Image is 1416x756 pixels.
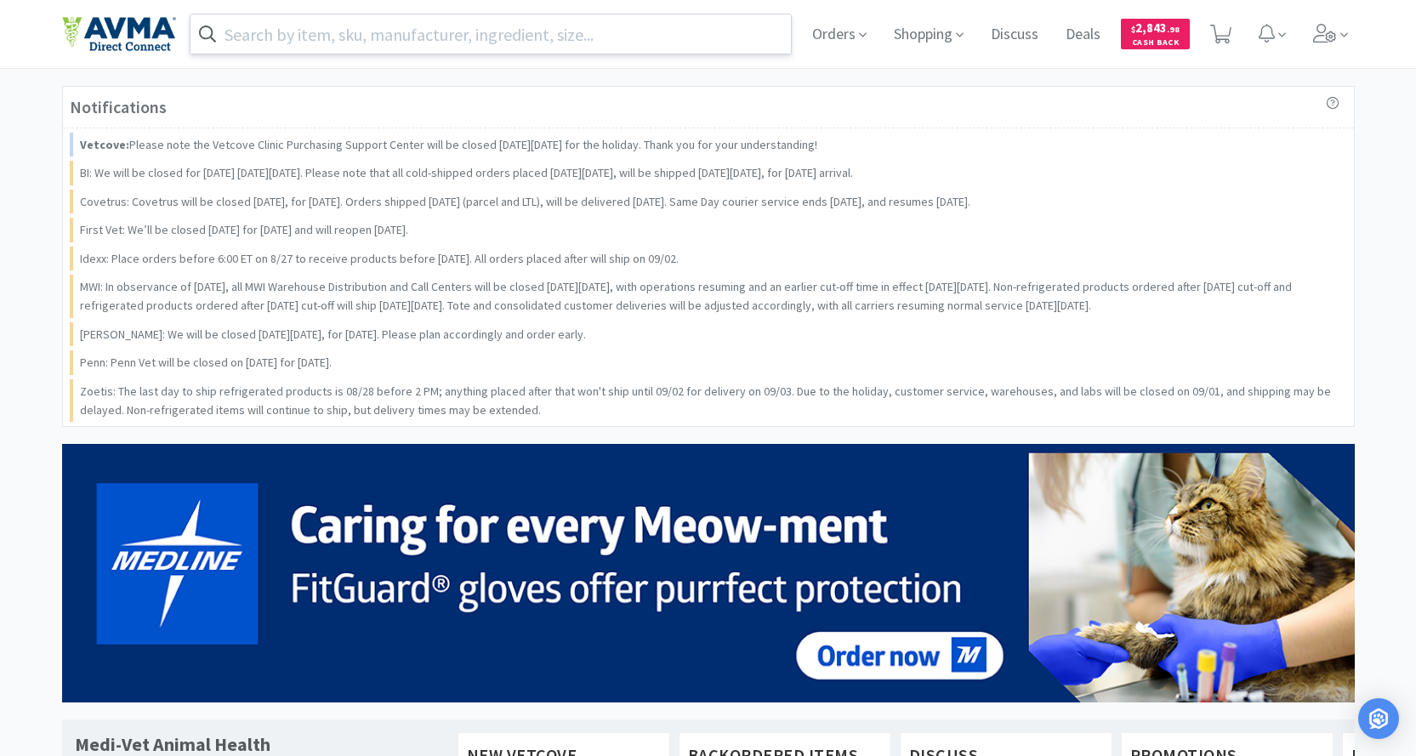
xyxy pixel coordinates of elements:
[80,277,1340,315] p: MWI: In observance of [DATE], all MWI Warehouse Distribution and Call Centers will be closed [DAT...
[984,27,1045,43] a: Discuss
[80,192,970,211] p: Covetrus: Covetrus will be closed [DATE], for [DATE]. Orders shipped [DATE] (parcel and LTL), wil...
[1358,698,1399,739] div: Open Intercom Messenger
[1059,27,1107,43] a: Deals
[191,14,792,54] input: Search by item, sku, manufacturer, ingredient, size...
[80,382,1340,420] p: Zoetis: The last day to ship refrigerated products is 08/28 before 2 PM; anything placed after th...
[80,220,408,239] p: First Vet: We’ll be closed [DATE] for [DATE] and will reopen [DATE].
[80,137,129,152] strong: Vetcove:
[62,16,176,52] img: e4e33dab9f054f5782a47901c742baa9_102.png
[1131,20,1180,36] span: 2,843
[80,163,853,182] p: BI: We will be closed for [DATE] [DATE][DATE]. Please note that all cold-shipped orders placed [D...
[1131,24,1135,35] span: $
[1167,24,1180,35] span: . 98
[80,249,679,268] p: Idexx: Place orders before 6:00 ET on 8/27 to receive products before [DATE]. All orders placed a...
[1121,11,1190,57] a: $2,843.98Cash Back
[62,444,1355,702] img: 5b85490d2c9a43ef9873369d65f5cc4c_481.png
[80,135,817,154] p: Please note the Vetcove Clinic Purchasing Support Center will be closed [DATE][DATE] for the holi...
[80,353,332,372] p: Penn: Penn Vet will be closed on [DATE] for [DATE].
[80,325,586,344] p: [PERSON_NAME]: We will be closed [DATE][DATE], for [DATE]. Please plan accordingly and order early.
[70,94,167,121] h3: Notifications
[1131,38,1180,49] span: Cash Back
